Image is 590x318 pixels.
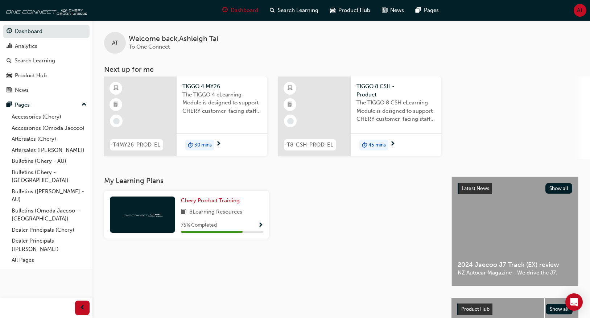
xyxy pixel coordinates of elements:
[258,221,263,230] button: Show Progress
[9,167,90,186] a: Bulletins (Chery - [GEOGRAPHIC_DATA])
[324,3,376,18] a: car-iconProduct Hub
[231,6,258,15] span: Dashboard
[181,197,243,205] a: Chery Product Training
[182,82,261,91] span: TIGGO 4 MY26
[188,140,193,150] span: duration-icon
[7,87,12,94] span: news-icon
[356,82,436,99] span: TIGGO 8 CSH - Product
[356,99,436,123] span: The TIGGO 8 CSH eLearning Module is designed to support CHERY customer-facing staff with the prod...
[458,269,572,277] span: NZ Autocar Magazine - We drive the J7.
[9,255,90,266] a: All Pages
[3,83,90,97] a: News
[3,25,90,38] a: Dashboard
[3,69,90,82] a: Product Hub
[338,6,370,15] span: Product Hub
[104,177,440,185] h3: My Learning Plans
[457,303,573,315] a: Product HubShow all
[7,28,12,35] span: guage-icon
[113,118,120,124] span: learningRecordVerb_NONE-icon
[288,84,293,93] span: learningResourceType_ELEARNING-icon
[458,183,572,194] a: Latest NewsShow all
[258,222,263,229] span: Show Progress
[362,140,367,150] span: duration-icon
[3,23,90,98] button: DashboardAnalyticsSearch LearningProduct HubNews
[15,42,37,50] div: Analytics
[182,91,261,115] span: The TIGGO 4 eLearning Module is designed to support CHERY customer-facing staff with the product ...
[9,224,90,236] a: Dealer Principals (Chery)
[7,73,12,79] span: car-icon
[104,77,267,156] a: T4MY26-PROD-ELTIGGO 4 MY26The TIGGO 4 eLearning Module is designed to support CHERY customer-faci...
[577,6,583,15] span: AT
[565,293,583,311] div: Open Intercom Messenger
[216,141,221,148] span: next-icon
[92,65,590,74] h3: Next up for me
[9,205,90,224] a: Bulletins (Omoda Jaecoo - [GEOGRAPHIC_DATA])
[4,3,87,17] img: oneconnect
[15,57,55,65] div: Search Learning
[222,6,228,15] span: guage-icon
[9,235,90,255] a: Dealer Principals ([PERSON_NAME])
[15,86,29,94] div: News
[288,100,293,110] span: booktick-icon
[270,6,275,15] span: search-icon
[574,4,586,17] button: AT
[9,145,90,156] a: Aftersales ([PERSON_NAME])
[416,6,421,15] span: pages-icon
[129,35,218,43] span: Welcome back , Ashleigh Tai
[3,98,90,112] button: Pages
[278,6,318,15] span: Search Learning
[410,3,445,18] a: pages-iconPages
[287,141,333,149] span: T8-CSH-PROD-EL
[15,71,47,80] div: Product Hub
[264,3,324,18] a: search-iconSearch Learning
[7,102,12,108] span: pages-icon
[390,141,395,148] span: next-icon
[462,185,489,191] span: Latest News
[181,197,240,204] span: Chery Product Training
[382,6,387,15] span: news-icon
[129,44,170,50] span: To One Connect
[9,186,90,205] a: Bulletins ([PERSON_NAME] - AU)
[7,58,12,64] span: search-icon
[368,141,386,149] span: 45 mins
[82,100,87,110] span: up-icon
[330,6,335,15] span: car-icon
[112,39,118,47] span: AT
[9,133,90,145] a: Aftersales (Chery)
[80,303,85,313] span: prev-icon
[390,6,404,15] span: News
[451,177,578,286] a: Latest NewsShow all2024 Jaecoo J7 Track (EX) reviewNZ Autocar Magazine - We drive the J7.
[458,261,572,269] span: 2024 Jaecoo J7 Track (EX) review
[3,40,90,53] a: Analytics
[9,111,90,123] a: Accessories (Chery)
[189,208,242,217] span: 8 Learning Resources
[216,3,264,18] a: guage-iconDashboard
[15,101,30,109] div: Pages
[424,6,439,15] span: Pages
[113,141,160,149] span: T4MY26-PROD-EL
[7,43,12,50] span: chart-icon
[546,304,573,314] button: Show all
[287,118,294,124] span: learningRecordVerb_NONE-icon
[9,123,90,134] a: Accessories (Omoda Jaecoo)
[376,3,410,18] a: news-iconNews
[461,306,490,312] span: Product Hub
[181,221,217,230] span: 75 % Completed
[181,208,186,217] span: book-icon
[114,100,119,110] span: booktick-icon
[3,54,90,67] a: Search Learning
[123,211,162,218] img: oneconnect
[545,183,573,194] button: Show all
[114,84,119,93] span: learningResourceType_ELEARNING-icon
[194,141,212,149] span: 30 mins
[278,77,441,156] a: T8-CSH-PROD-ELTIGGO 8 CSH - ProductThe TIGGO 8 CSH eLearning Module is designed to support CHERY ...
[9,156,90,167] a: Bulletins (Chery - AU)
